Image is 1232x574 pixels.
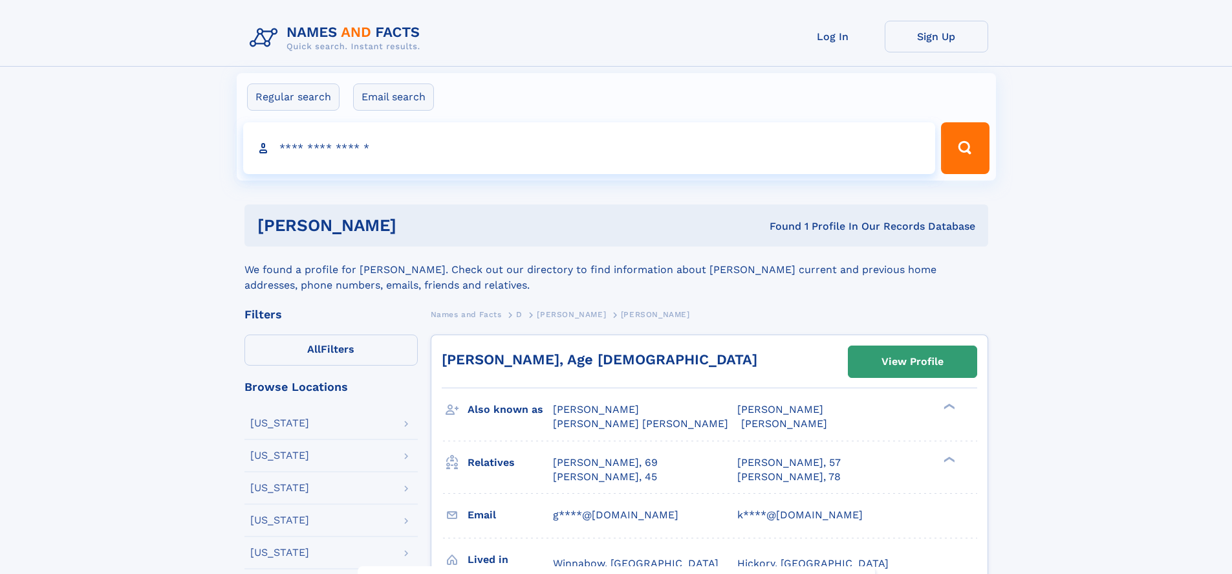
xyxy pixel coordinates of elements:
span: [PERSON_NAME] [537,310,606,319]
div: View Profile [881,347,944,377]
label: Email search [353,83,434,111]
a: Sign Up [885,21,988,52]
div: [US_STATE] [250,483,309,493]
a: [PERSON_NAME], 78 [737,470,841,484]
span: [PERSON_NAME] [553,403,639,415]
div: Filters [244,309,418,320]
a: View Profile [848,346,977,377]
label: Filters [244,335,418,366]
div: [US_STATE] [250,450,309,461]
a: [PERSON_NAME], 57 [737,456,841,470]
a: Names and Facts [431,306,502,322]
span: Hickory, [GEOGRAPHIC_DATA] [737,557,889,569]
div: ❯ [940,403,956,411]
button: Search Button [941,122,989,174]
input: search input [243,122,936,174]
h1: [PERSON_NAME] [257,217,583,234]
a: [PERSON_NAME], 69 [553,456,658,470]
div: [US_STATE] [250,515,309,525]
a: [PERSON_NAME], 45 [553,470,657,484]
div: ❯ [940,455,956,463]
div: Found 1 Profile In Our Records Database [583,219,975,234]
h3: Email [468,504,553,526]
span: [PERSON_NAME] [PERSON_NAME] [553,417,728,430]
div: [US_STATE] [250,418,309,428]
span: D [516,310,523,319]
span: [PERSON_NAME] [737,403,823,415]
div: We found a profile for [PERSON_NAME]. Check out our directory to find information about [PERSON_N... [244,247,988,293]
h3: Lived in [468,549,553,571]
span: [PERSON_NAME] [621,310,690,319]
label: Regular search [247,83,340,111]
a: [PERSON_NAME], Age [DEMOGRAPHIC_DATA] [442,351,757,368]
div: Browse Locations [244,381,418,393]
a: [PERSON_NAME] [537,306,606,322]
img: Logo Names and Facts [244,21,431,56]
div: [US_STATE] [250,547,309,558]
h3: Also known as [468,399,553,421]
span: All [307,343,321,355]
a: Log In [781,21,885,52]
span: [PERSON_NAME] [741,417,827,430]
span: Winnabow, [GEOGRAPHIC_DATA] [553,557,719,569]
h3: Relatives [468,452,553,474]
a: D [516,306,523,322]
